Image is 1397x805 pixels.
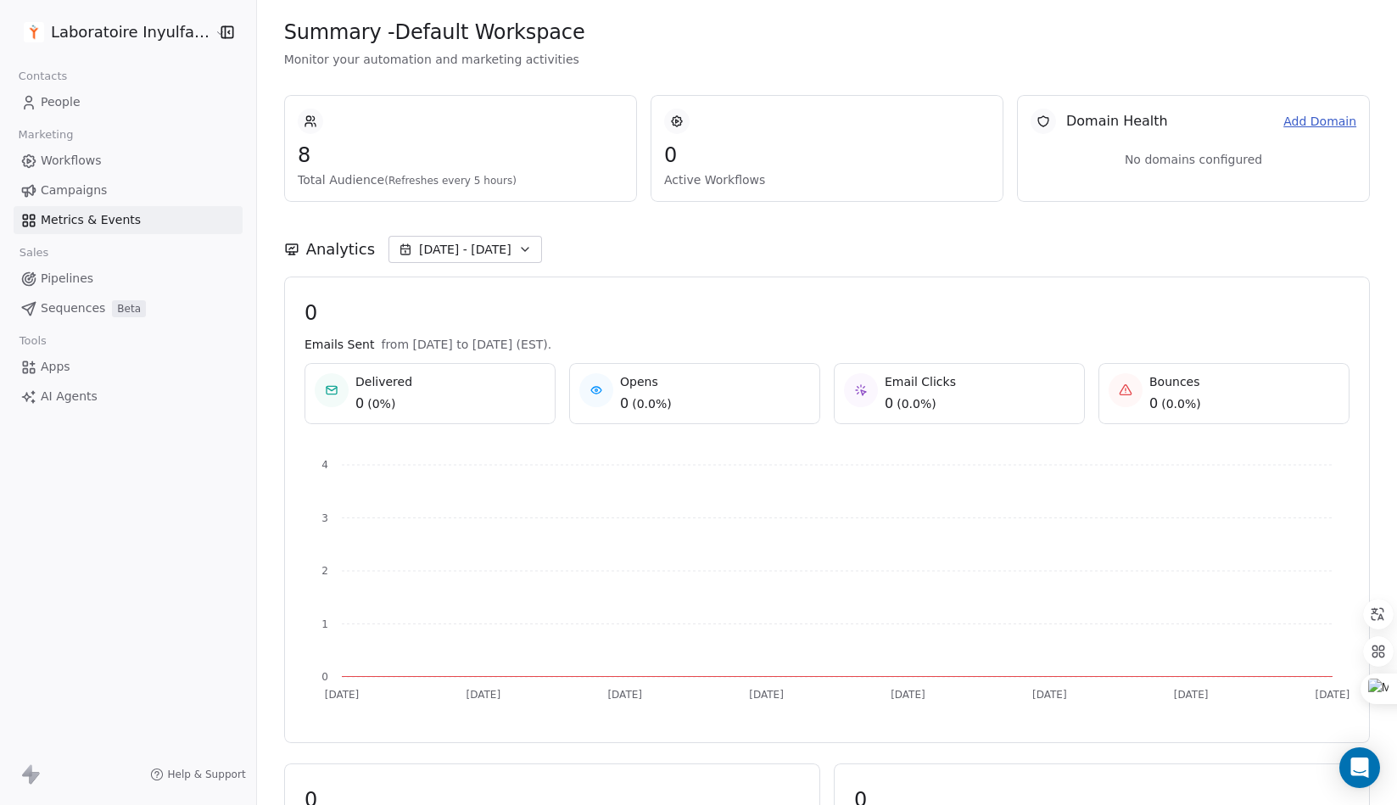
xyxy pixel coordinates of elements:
span: Sequences [41,299,105,317]
span: Monitor your automation and marketing activities [284,51,1370,68]
span: ( 0.0% ) [897,395,936,412]
tspan: [DATE] [749,689,784,701]
span: AI Agents [41,388,98,405]
a: Add Domain [1283,113,1356,131]
span: Apps [41,358,70,376]
tspan: 1 [321,618,328,630]
tspan: [DATE] [607,689,642,701]
span: Analytics [306,238,375,260]
span: Email Clicks [885,373,956,390]
a: Metrics & Events [14,206,243,234]
span: Campaigns [41,182,107,199]
span: No domains configured [1125,151,1262,168]
a: People [14,88,243,116]
span: from [DATE] to [DATE] (EST). [381,336,551,353]
span: Domain Health [1066,111,1168,131]
span: 0 [664,143,990,168]
span: 0 [1149,394,1158,414]
a: Apps [14,353,243,381]
span: Active Workflows [664,171,990,188]
span: Opens [620,373,672,390]
span: ( 0.0% ) [632,395,672,412]
button: [DATE] - [DATE] [388,236,542,263]
a: Help & Support [150,768,245,781]
tspan: [DATE] [891,689,925,701]
span: Metrics & Events [41,211,141,229]
span: 0 [885,394,893,414]
tspan: [DATE] [1173,689,1208,701]
span: 0 [620,394,629,414]
img: Y_1.jpg [24,22,44,42]
span: Marketing [11,122,81,148]
span: ( 0% ) [367,395,395,412]
span: Delivered [355,373,412,390]
button: Laboratoire Inyulface INC. [20,18,203,47]
a: Workflows [14,147,243,175]
span: 0 [305,300,1350,326]
span: Emails Sent [305,336,374,353]
span: Contacts [11,64,75,89]
tspan: 3 [321,512,328,524]
span: (Refreshes every 5 hours) [384,175,517,187]
span: [DATE] - [DATE] [419,241,511,258]
a: AI Agents [14,383,243,411]
a: Campaigns [14,176,243,204]
span: Beta [112,300,146,317]
tspan: [DATE] [324,689,359,701]
tspan: [DATE] [1315,689,1350,701]
span: Pipelines [41,270,93,288]
span: Bounces [1149,373,1201,390]
span: Laboratoire Inyulface INC. [51,21,210,43]
a: Pipelines [14,265,243,293]
span: Tools [12,328,53,354]
tspan: [DATE] [1032,689,1067,701]
a: SequencesBeta [14,294,243,322]
tspan: 4 [321,459,328,471]
span: Summary - Default Workspace [284,20,585,45]
span: Workflows [41,152,102,170]
span: 0 [355,394,364,414]
tspan: 0 [321,671,328,683]
tspan: 2 [321,565,328,577]
span: 8 [298,143,623,168]
span: People [41,93,81,111]
div: Open Intercom Messenger [1339,747,1380,788]
span: Total Audience [298,171,623,188]
span: ( 0.0% ) [1161,395,1201,412]
span: Sales [12,240,56,266]
span: Help & Support [167,768,245,781]
tspan: [DATE] [466,689,500,701]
